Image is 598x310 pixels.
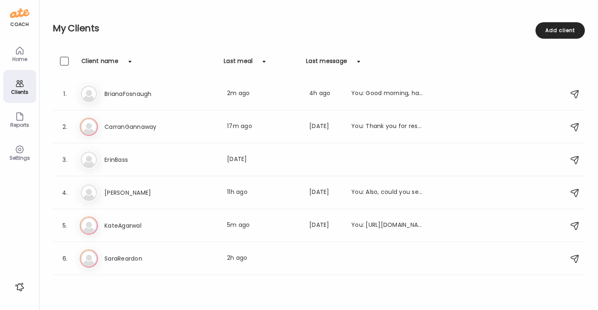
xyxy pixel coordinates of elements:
div: 11h ago [227,188,299,198]
div: Reports [5,122,35,128]
div: You: Also, could you send me the name of your hormone supplement? Ty! [351,188,424,198]
div: [DATE] [309,188,341,198]
div: Client name [81,57,118,70]
div: You: Thank you for resetting. I will try again! [351,122,424,132]
div: Add client [535,22,585,39]
img: ate [10,7,30,20]
div: [DATE] [309,221,341,231]
h3: CarranGannaway [104,122,177,132]
h3: KateAgarwal [104,221,177,231]
div: 5m ago [227,221,299,231]
div: You: Good morning, happy [DATE]! Really great day [DATE]. Very balanced and love the timing of yo... [351,89,424,99]
h3: SaraReardon [104,254,177,263]
div: 2m ago [227,89,299,99]
h3: [PERSON_NAME] [104,188,177,198]
div: 5. [60,221,70,231]
div: 1. [60,89,70,99]
div: [DATE] [309,122,341,132]
div: Home [5,56,35,62]
div: Last meal [224,57,253,70]
h2: My Clients [53,22,585,35]
div: 6. [60,254,70,263]
div: 4h ago [309,89,341,99]
div: coach [10,21,29,28]
div: Settings [5,155,35,161]
div: [DATE] [227,155,299,165]
div: 4. [60,188,70,198]
div: Last message [306,57,347,70]
h3: ErinBass [104,155,177,165]
div: 17m ago [227,122,299,132]
div: 2. [60,122,70,132]
h3: BrianaFosnaugh [104,89,177,99]
div: 3. [60,155,70,165]
div: Clients [5,89,35,95]
div: You: [URL][DOMAIN_NAME][PERSON_NAME] [351,221,424,231]
div: 2h ago [227,254,299,263]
